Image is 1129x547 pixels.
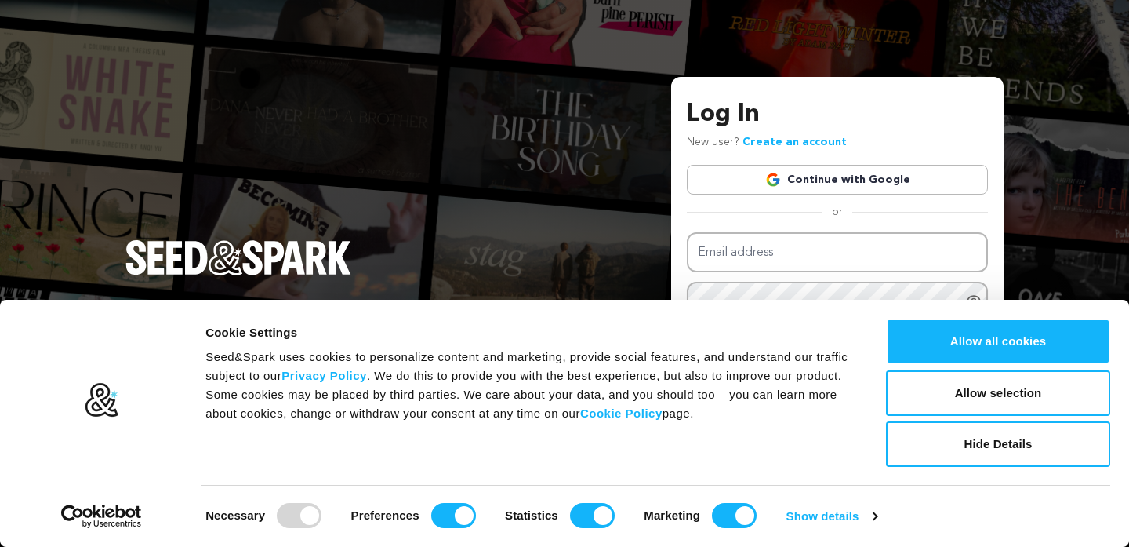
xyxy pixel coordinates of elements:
[687,232,988,272] input: Email address
[687,165,988,195] a: Continue with Google
[687,133,847,152] p: New user?
[822,204,852,220] span: or
[765,172,781,188] img: Google logo
[742,137,847,148] a: Create an account
[281,369,367,382] a: Privacy Policy
[687,96,988,133] h3: Log In
[886,370,1110,416] button: Allow selection
[580,407,663,420] a: Cookie Policy
[125,240,351,306] a: Seed&Spark Homepage
[966,293,982,308] a: Show password as plain text. Warning: this will display your password on the screen.
[886,319,1110,364] button: Allow all cookies
[505,509,558,522] strong: Statistics
[205,348,851,423] div: Seed&Spark uses cookies to personalize content and marketing, provide social features, and unders...
[33,505,170,528] a: Usercentrics Cookiebot - opens in a new window
[886,421,1110,467] button: Hide Details
[205,509,265,522] strong: Necessary
[84,382,119,418] img: logo
[205,323,851,342] div: Cookie Settings
[786,505,877,528] a: Show details
[351,509,419,522] strong: Preferences
[125,240,351,275] img: Seed&Spark Logo
[644,509,700,522] strong: Marketing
